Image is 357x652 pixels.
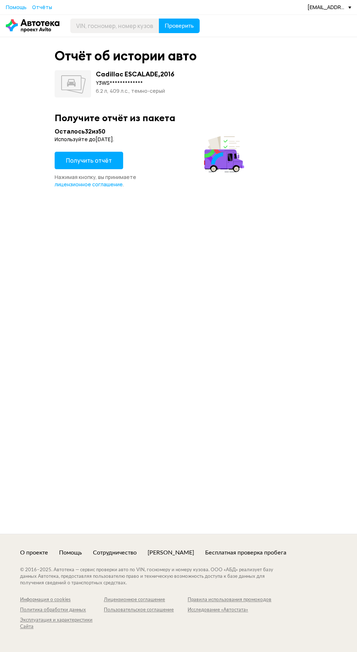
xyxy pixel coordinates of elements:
a: [PERSON_NAME] [148,549,194,557]
a: Лицензионное соглашение [104,597,188,603]
a: Помощь [6,4,27,11]
a: Исследование «Автостата» [188,607,271,613]
div: © 2016– 2025 . Автотека — сервис проверки авто по VIN, госномеру и номеру кузова. ООО «АБД» реали... [20,567,288,587]
input: VIN, госномер, номер кузова [70,19,159,33]
a: Сотрудничество [93,549,137,557]
div: Получите отчёт из пакета [55,112,302,123]
div: Используйте до [DATE] . [55,136,246,143]
button: Проверить [159,19,200,33]
a: Эксплуатация и характеристики Сайта [20,617,104,630]
div: 6.2 л, 409 л.c., темно-серый [96,87,174,95]
span: Проверить [165,23,194,29]
div: Отчёт об истории авто [55,48,197,64]
span: Нажимая кнопку, вы принимаете . [55,174,136,188]
a: лицензионное соглашение [55,181,123,188]
a: Правила использования промокодов [188,597,271,603]
a: О проекте [20,549,48,557]
div: [EMAIL_ADDRESS][DOMAIN_NAME] [307,4,351,11]
button: Получить отчёт [55,152,123,169]
a: Информация о cookies [20,597,104,603]
a: Бесплатная проверка пробега [205,549,286,557]
span: Получить отчёт [66,156,112,164]
div: Осталось 32 из 50 [55,128,246,135]
a: Отчёты [32,4,52,11]
div: Cadillac ESCALADE , 2016 [96,70,174,78]
a: Пользовательское соглашение [104,607,188,613]
a: Политика обработки данных [20,607,104,613]
a: Помощь [59,549,82,557]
